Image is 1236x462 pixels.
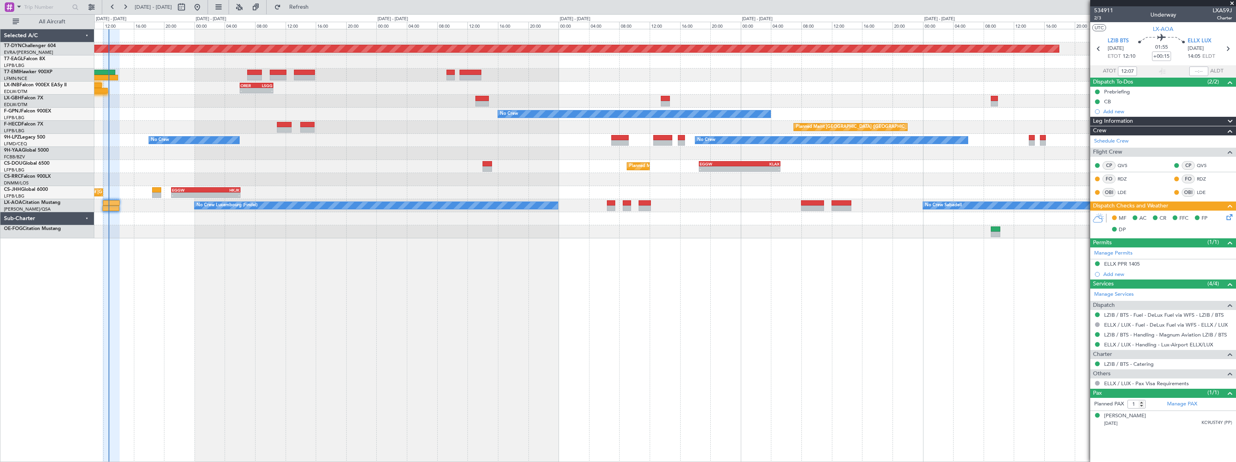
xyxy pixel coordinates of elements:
div: 12:00 [286,22,316,29]
a: Manage PAX [1167,400,1197,408]
span: CS-RRC [4,174,21,179]
span: Services [1093,279,1114,289]
span: 01:55 [1155,44,1168,51]
div: [DATE] - [DATE] [742,16,772,23]
div: [DATE] - [DATE] [96,16,126,23]
div: 20:00 [893,22,923,29]
a: LX-GBHFalcon 7X [4,96,43,101]
div: 12:00 [467,22,498,29]
span: Crew [1093,126,1106,135]
button: All Aircraft [9,15,86,28]
div: 12:00 [832,22,862,29]
div: EGGW [172,188,206,192]
div: [DATE] - [DATE] [378,16,408,23]
div: No Crew [151,134,169,146]
a: LX-AOACitation Mustang [4,200,61,205]
div: 20:00 [710,22,741,29]
div: 00:00 [741,22,771,29]
div: Add new [1103,271,1232,278]
span: [DATE] [1104,420,1118,426]
a: T7-EAGLFalcon 8X [4,57,45,61]
div: 12:00 [650,22,680,29]
div: EGGW [700,162,740,166]
span: ATOT [1103,67,1116,75]
a: [PERSON_NAME]/QSA [4,206,51,212]
span: ELDT [1202,53,1215,61]
span: LX-AOA [1153,25,1173,33]
div: CP [1182,161,1195,170]
div: CB [1104,98,1111,105]
div: Planned Maint [GEOGRAPHIC_DATA] ([GEOGRAPHIC_DATA]) [629,160,754,172]
span: T7-EMI [4,70,19,74]
a: LDE [1197,189,1215,196]
div: 08:00 [984,22,1014,29]
div: 04:00 [589,22,620,29]
span: ETOT [1108,53,1121,61]
div: 08:00 [619,22,650,29]
div: - [740,167,780,171]
div: - [206,193,240,198]
button: Refresh [271,1,318,13]
span: (1/1) [1207,388,1219,397]
div: 16:00 [862,22,893,29]
div: Prebriefing [1104,88,1130,95]
div: HKJK [206,188,240,192]
div: 04:00 [771,22,801,29]
a: CS-JHHGlobal 6000 [4,187,48,192]
a: ELLX / LUX - Handling - Lux-Airport ELLX/LUX [1104,341,1213,348]
a: EDLW/DTM [4,89,27,95]
span: (2/2) [1207,78,1219,86]
a: LFMD/CEQ [4,141,27,147]
span: FFC [1179,215,1188,222]
a: Manage Services [1094,291,1134,298]
div: - [172,193,206,198]
a: DNMM/LOS [4,180,29,186]
span: 2/3 [1094,15,1113,21]
div: 16:00 [680,22,711,29]
span: FP [1202,215,1207,222]
div: 04:00 [225,22,255,29]
span: T7-EAGL [4,57,23,61]
a: EVRA/[PERSON_NAME] [4,49,53,55]
span: LX-AOA [4,200,22,205]
span: Charter [1213,15,1232,21]
div: - [240,88,257,93]
span: Dispatch To-Dos [1093,78,1133,87]
span: F-HECD [4,122,21,127]
span: [DATE] [1188,45,1204,53]
a: LZIB / BTS - Catering [1104,361,1154,367]
div: 20:00 [164,22,195,29]
span: 534911 [1094,6,1113,15]
span: DP [1119,226,1126,234]
span: 12:10 [1123,53,1135,61]
span: OE-FOG [4,226,23,231]
div: LSGG [256,83,273,88]
div: 00:00 [923,22,954,29]
a: 9H-YAAGlobal 5000 [4,148,49,153]
span: MF [1119,215,1126,222]
div: 04:00 [407,22,437,29]
div: 12:00 [103,22,134,29]
a: ELLX / LUX - Pax Visa Requirements [1104,380,1189,387]
span: Pax [1093,389,1102,398]
input: --:-- [1118,67,1137,76]
a: 9H-LPZLegacy 500 [4,135,45,140]
div: ELLX PPR 1405 [1104,260,1140,267]
div: No Crew [697,134,715,146]
a: CS-DOUGlobal 6500 [4,161,50,166]
a: LZIB / BTS - Handling - Magnum Aviation LZIB / BTS [1104,331,1227,338]
a: QVS [1197,162,1215,169]
div: [PERSON_NAME] [1104,412,1146,420]
div: 20:00 [1075,22,1105,29]
div: Underway [1150,11,1176,19]
span: LXA59J [1213,6,1232,15]
a: T7-EMIHawker 900XP [4,70,52,74]
span: CS-JHH [4,187,21,192]
span: 9H-LPZ [4,135,20,140]
div: [DATE] - [DATE] [560,16,590,23]
div: 08:00 [255,22,286,29]
div: - [700,167,740,171]
span: [DATE] [1108,45,1124,53]
div: No Crew Luxembourg (Findel) [196,200,257,211]
span: (4/4) [1207,279,1219,288]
